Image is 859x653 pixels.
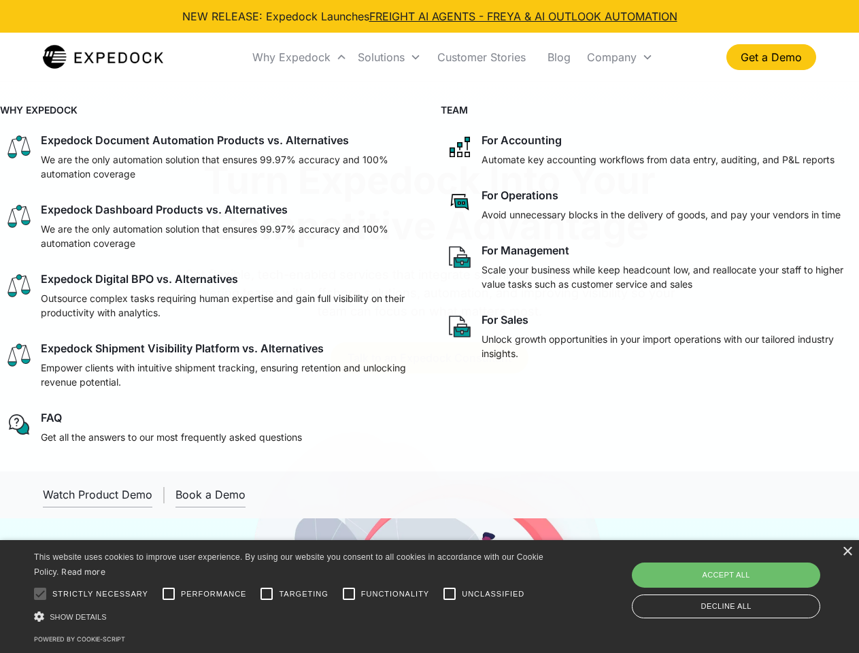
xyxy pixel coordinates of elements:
div: Book a Demo [175,488,246,501]
span: Targeting [279,588,328,600]
img: network like icon [446,133,473,161]
div: Solutions [352,34,426,80]
img: rectangular chat bubble icon [446,188,473,216]
div: Expedock Digital BPO vs. Alternatives [41,272,238,286]
p: Empower clients with intuitive shipment tracking, ensuring retention and unlocking revenue potent... [41,361,414,389]
div: Why Expedock [247,34,352,80]
div: Expedock Shipment Visibility Platform vs. Alternatives [41,341,324,355]
div: For Accounting [482,133,562,147]
iframe: Chat Widget [633,506,859,653]
p: Get all the answers to our most frequently asked questions [41,430,302,444]
img: scale icon [5,203,33,230]
div: Watch Product Demo [43,488,152,501]
a: FREIGHT AI AGENTS - FREYA & AI OUTLOOK AUTOMATION [369,10,677,23]
div: Expedock Dashboard Products vs. Alternatives [41,203,288,216]
img: scale icon [5,272,33,299]
p: We are the only automation solution that ensures 99.97% accuracy and 100% automation coverage [41,152,414,181]
div: For Sales [482,313,528,326]
a: Get a Demo [726,44,816,70]
p: We are the only automation solution that ensures 99.97% accuracy and 100% automation coverage [41,222,414,250]
span: Show details [50,613,107,621]
div: Expedock Document Automation Products vs. Alternatives [41,133,349,147]
span: Strictly necessary [52,588,148,600]
span: This website uses cookies to improve user experience. By using our website you consent to all coo... [34,552,543,577]
img: scale icon [5,133,33,161]
img: paper and bag icon [446,313,473,340]
p: Unlock growth opportunities in your import operations with our tailored industry insights. [482,332,854,361]
span: Unclassified [462,588,524,600]
div: Why Expedock [252,50,331,64]
a: Book a Demo [175,482,246,507]
p: Automate key accounting workflows from data entry, auditing, and P&L reports [482,152,835,167]
a: home [43,44,163,71]
img: Expedock Logo [43,44,163,71]
div: Solutions [358,50,405,64]
div: NEW RELEASE: Expedock Launches [182,8,677,24]
span: Performance [181,588,247,600]
p: Scale your business while keep headcount low, and reallocate your staff to higher value tasks suc... [482,263,854,291]
div: For Operations [482,188,558,202]
a: Customer Stories [426,34,537,80]
div: For Management [482,244,569,257]
a: Powered by cookie-script [34,635,125,643]
p: Avoid unnecessary blocks in the delivery of goods, and pay your vendors in time [482,207,841,222]
img: paper and bag icon [446,244,473,271]
a: Blog [537,34,582,80]
span: Functionality [361,588,429,600]
img: scale icon [5,341,33,369]
div: Company [582,34,658,80]
p: Outsource complex tasks requiring human expertise and gain full visibility on their productivity ... [41,291,414,320]
div: Company [587,50,637,64]
div: Show details [34,609,548,624]
a: Read more [61,567,105,577]
img: regular chat bubble icon [5,411,33,438]
a: open lightbox [43,482,152,507]
div: FAQ [41,411,62,424]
